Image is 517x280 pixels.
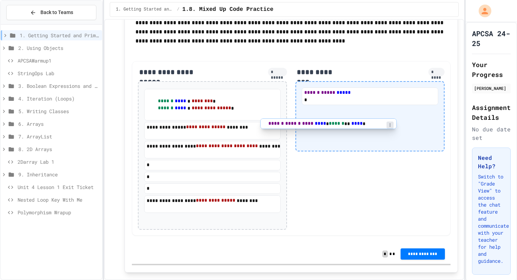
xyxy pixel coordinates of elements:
[18,196,99,203] span: Nested Loop Key With Me
[18,57,99,64] span: APCSAWarmup1
[472,60,511,79] h2: Your Progress
[18,44,99,52] span: 2. Using Objects
[177,7,179,12] span: /
[18,95,99,102] span: 4. Iteration (Loops)
[472,125,511,142] div: No due date set
[20,32,99,39] span: 1. Getting Started and Primitive Types
[18,82,99,90] span: 3. Boolean Expressions and If Statements
[18,108,99,115] span: 5. Writing Classes
[474,85,509,91] div: [PERSON_NAME]
[18,145,99,153] span: 8. 2D Arrays
[471,3,493,19] div: My Account
[472,28,511,48] h1: APCSA 24-25
[18,183,99,191] span: Unit 4 Lesson 1 Exit Ticket
[18,133,99,140] span: 7. ArrayList
[18,171,99,178] span: 9. Inheritance
[18,158,99,165] span: 2Darray Lab 1
[478,154,505,170] h3: Need Help?
[18,70,99,77] span: StringOps Lab
[478,173,505,265] p: Switch to "Grade View" to access the chat feature and communicate with your teacher for help and ...
[6,5,96,20] button: Back to Teams
[18,209,99,216] span: Polymorphism Wrapup
[18,120,99,128] span: 6. Arrays
[40,9,73,16] span: Back to Teams
[472,103,511,122] h2: Assignment Details
[182,5,273,14] span: 1.8. Mixed Up Code Practice
[116,7,174,12] span: 1. Getting Started and Primitive Types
